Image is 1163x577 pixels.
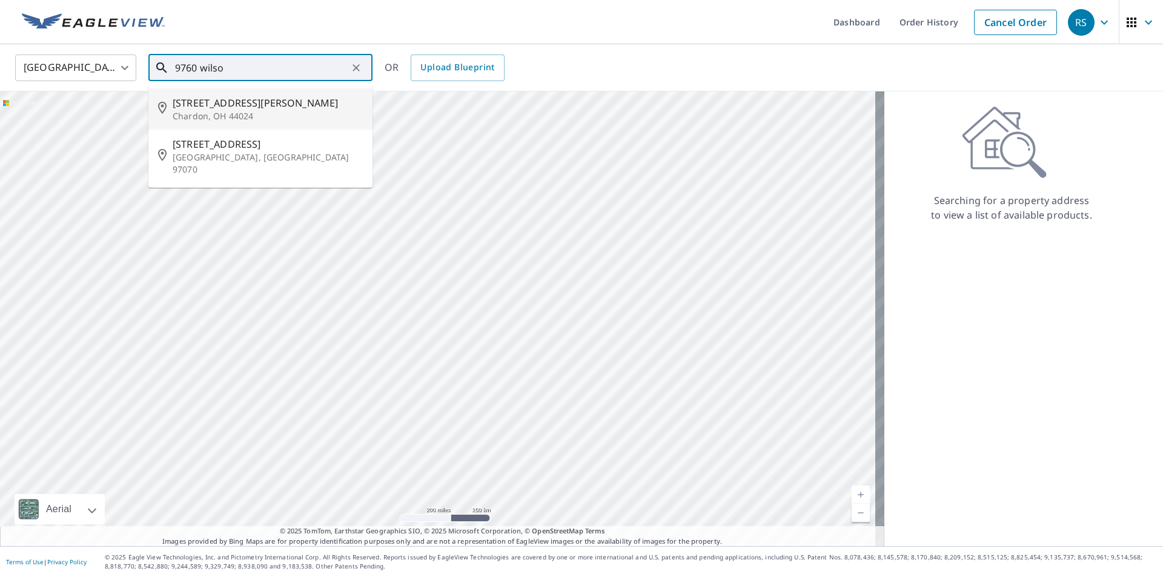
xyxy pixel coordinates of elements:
[585,526,605,535] a: Terms
[175,51,348,85] input: Search by address or latitude-longitude
[420,60,494,75] span: Upload Blueprint
[280,526,605,536] span: © 2025 TomTom, Earthstar Geographics SIO, © 2025 Microsoft Corporation, ©
[348,59,365,76] button: Clear
[385,54,505,81] div: OR
[15,494,105,524] div: Aerial
[22,13,165,31] img: EV Logo
[42,494,75,524] div: Aerial
[852,486,870,504] a: Current Level 5, Zoom In
[105,553,1157,571] p: © 2025 Eagle View Technologies, Inc. and Pictometry International Corp. All Rights Reserved. Repo...
[173,151,363,176] p: [GEOGRAPHIC_DATA], [GEOGRAPHIC_DATA] 97070
[6,558,44,566] a: Terms of Use
[411,54,504,81] a: Upload Blueprint
[173,96,363,110] span: [STREET_ADDRESS][PERSON_NAME]
[173,137,363,151] span: [STREET_ADDRESS]
[930,193,1093,222] p: Searching for a property address to view a list of available products.
[6,558,87,565] p: |
[974,10,1057,35] a: Cancel Order
[532,526,583,535] a: OpenStreetMap
[15,51,136,85] div: [GEOGRAPHIC_DATA]
[1068,9,1095,36] div: RS
[852,504,870,522] a: Current Level 5, Zoom Out
[173,110,363,122] p: Chardon, OH 44024
[47,558,87,566] a: Privacy Policy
